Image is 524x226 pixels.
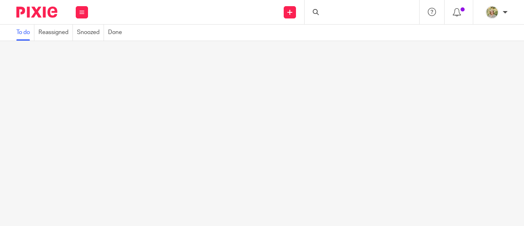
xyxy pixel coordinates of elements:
img: ELEVENACCOUNTSBRANDINGSESSIONSEPT2020HIRES-15.jpg [486,6,499,19]
img: Pixie [16,7,57,18]
a: Done [108,25,126,41]
a: To do [16,25,34,41]
a: Reassigned [38,25,73,41]
a: Snoozed [77,25,104,41]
